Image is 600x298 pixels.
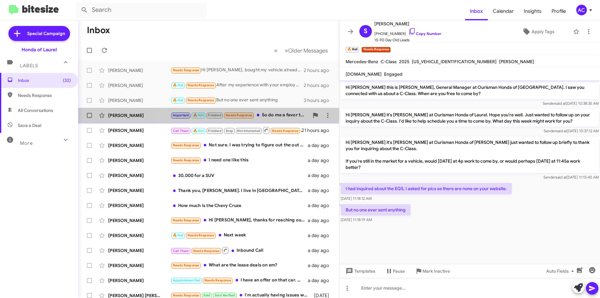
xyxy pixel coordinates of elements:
span: (32) [63,77,71,83]
div: a day ago [308,247,334,254]
span: 15-90 Day Old Leads [374,37,441,43]
span: Mark Inactive [422,265,450,277]
button: Apply Tags [506,26,570,37]
div: [PERSON_NAME] [108,142,171,149]
div: a day ago [308,232,334,239]
p: But no one ever sent anything [341,204,411,215]
span: Sender [DATE] 11:15:40 AM [543,175,599,179]
span: Not Interested [237,129,260,133]
p: Hi [PERSON_NAME] it's [PERSON_NAME] at Ourisman Honda of Laurel. Hope you're well. Just wanted to... [341,109,599,127]
span: 🔥 Hot [173,83,183,87]
div: Not sure. I was trying to figure out the out the door pricing [171,142,308,149]
span: Sender [DATE] 10:38:35 AM [543,101,599,106]
div: [PERSON_NAME] [108,187,171,194]
span: Sender [DATE] 10:37:12 AM [544,129,599,133]
input: Search [76,3,207,18]
span: Engaged [384,71,402,77]
span: Needs Response [226,113,252,117]
span: Finished [208,129,222,133]
span: Inbox [18,77,71,83]
span: Appointment Set [173,278,200,282]
span: Important [173,113,189,117]
small: 🔥 Hot [346,47,359,53]
span: More [20,140,33,146]
div: a day ago [308,142,334,149]
span: All Conversations [18,107,53,114]
div: Hi [PERSON_NAME], bought my vehicle already and please remive my name on the list thank you! [171,67,304,74]
button: Templates [339,265,380,277]
span: Needs Response [18,92,71,98]
span: said at [556,129,567,133]
div: So do me a favor talk to your manager one last time another dealer got a red one first one gets t... [171,112,309,119]
div: [PERSON_NAME] [108,112,171,119]
button: Auto Fields [541,265,581,277]
span: Labels [20,63,38,68]
div: a day ago [308,202,334,209]
span: Sold Verified [215,293,235,297]
div: Hi [PERSON_NAME], thanks for reaching out. Unfortunately I think we'll need to pass at this time ... [171,217,308,224]
p: Hi [PERSON_NAME] it's [PERSON_NAME] at Ourisman Honda of [PERSON_NAME] just wanted to follow up b... [341,137,599,173]
div: a day ago [308,277,334,284]
small: Needs Response [362,47,390,53]
span: Needs Response [187,98,214,102]
a: Special Campaign [8,26,70,41]
p: I had inquired about the EQS, I asked for pics as there are none on your website. [341,183,512,194]
span: Finished [208,113,222,117]
div: 30,000 for a SUV [171,172,308,179]
div: [PERSON_NAME] [108,82,171,88]
div: Thank you, [PERSON_NAME]. I live in [GEOGRAPHIC_DATA] [US_STATE]. I'll come up if and when you ha... [171,187,308,194]
div: a day ago [308,157,334,164]
span: Needs Response [204,278,231,282]
span: Stop [226,129,233,133]
div: [PERSON_NAME] [108,232,171,239]
span: Needs Response [173,158,199,162]
span: 🔥 Hot [193,113,204,117]
span: 🔥 Hot [193,129,204,133]
span: Needs Response [187,233,214,237]
div: Inbound Call [171,126,302,134]
span: Needs Response [272,129,298,133]
div: [PERSON_NAME] [108,67,171,73]
a: Copy Number [408,31,441,36]
span: S [364,26,367,36]
div: [PERSON_NAME] [108,217,171,224]
span: Needs Response [173,293,199,297]
span: Save a Deal [18,122,41,129]
div: But no one ever sent anything [171,97,304,104]
p: Hi [PERSON_NAME] this is [PERSON_NAME], General Manager at Ourisman Honda of [GEOGRAPHIC_DATA]. I... [341,82,599,99]
span: 🔥 Hot [173,98,183,102]
span: [DOMAIN_NAME] [346,71,382,77]
span: Needs Response [173,68,199,72]
span: « [274,47,277,54]
span: Older Messages [288,47,328,54]
a: Profile [547,2,571,20]
div: a day ago [308,172,334,179]
button: AC [571,5,593,15]
span: Needs Response [173,218,199,222]
span: 2025 [399,59,409,64]
span: [PHONE_NUMBER] [374,28,441,37]
div: [PERSON_NAME] [108,127,171,134]
a: Insights [519,2,547,20]
div: [PERSON_NAME] [108,247,171,254]
div: I have an offer on that car. Working financing currently [171,277,308,284]
div: a day ago [308,187,334,194]
span: [DATE] 11:18:19 AM [341,217,372,222]
span: Templates [344,265,375,277]
nav: Page navigation example [271,44,332,57]
div: After my experience with your employees, especially [PERSON_NAME], I'll never do business with [P... [171,82,304,89]
span: Call Them [173,129,189,133]
span: Special Campaign [27,30,65,37]
div: [PERSON_NAME] [108,277,171,284]
span: said at [556,175,567,179]
div: [PERSON_NAME] [108,97,171,104]
a: Calendar [488,2,519,20]
span: Inbox [465,2,488,20]
span: Sold [203,293,211,297]
div: 2 hours ago [304,82,334,88]
span: Call Them [173,249,189,253]
div: [PERSON_NAME] [108,157,171,164]
span: Needs Response [187,83,214,87]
